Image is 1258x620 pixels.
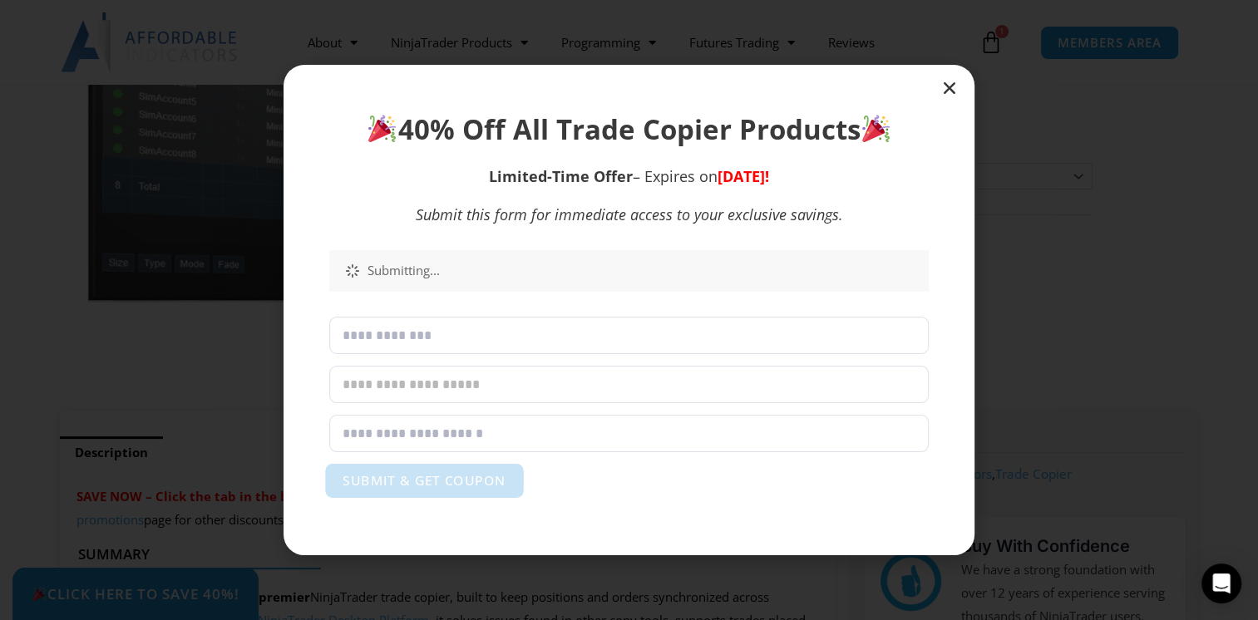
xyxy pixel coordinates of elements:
[862,115,890,142] img: 🎉
[718,166,769,186] span: [DATE]!
[489,166,633,186] strong: Limited-Time Offer
[368,115,396,142] img: 🎉
[416,204,843,224] em: Submit this form for immediate access to your exclusive savings.
[368,263,912,279] p: Submitting...
[329,165,929,188] p: – Expires on
[1201,563,1241,603] div: Open Intercom Messenger
[941,80,958,96] a: Close
[329,111,929,149] h1: 40% Off All Trade Copier Products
